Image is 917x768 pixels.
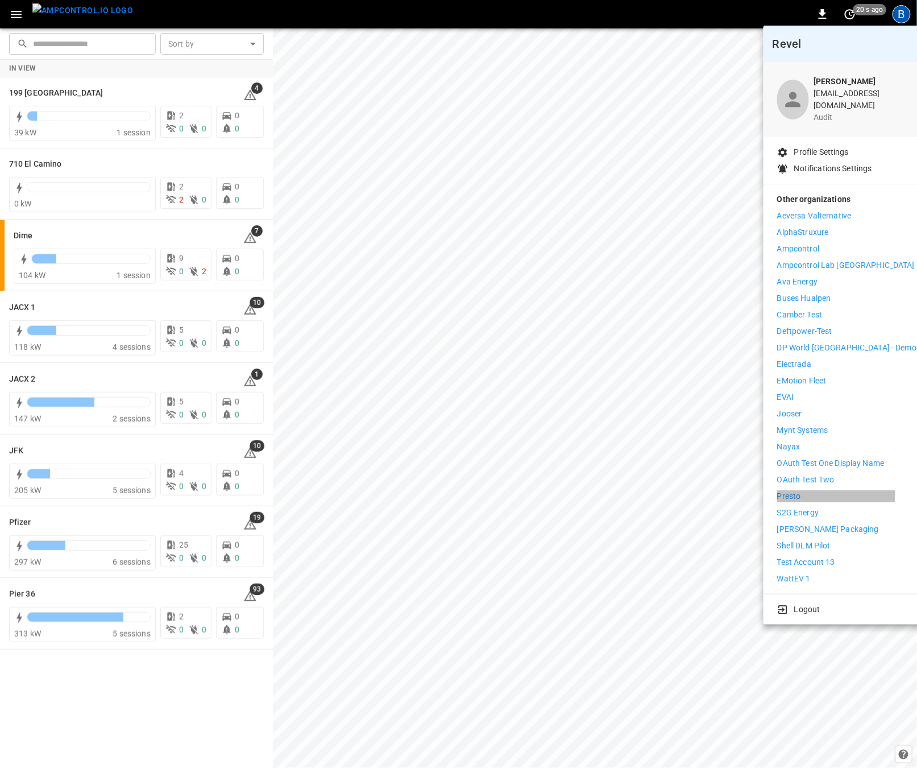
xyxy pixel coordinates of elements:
p: Ava Energy [777,276,818,288]
p: OAuth Test Two [777,474,835,486]
p: Shell DLM Pilot [777,540,831,552]
p: Test Account 13 [777,556,835,568]
p: Camber Test [777,309,822,321]
p: DP World [GEOGRAPHIC_DATA] - Demo [777,342,916,354]
p: Other organizations [777,193,916,210]
p: EVAI [777,391,794,403]
p: eMotion Fleet [777,375,827,387]
p: Presto [777,490,801,502]
p: Ampcontrol [777,243,819,255]
p: Electrada [777,358,811,370]
div: profile-icon [777,80,809,119]
p: Nayax [777,441,800,453]
p: AlphaStruxure [777,226,829,238]
p: OAuth Test One Display Name [777,457,885,469]
p: [EMAIL_ADDRESS][DOMAIN_NAME] [814,88,916,112]
p: Jooser [777,408,802,420]
p: Mynt Systems [777,424,828,436]
p: Ampcontrol Lab [GEOGRAPHIC_DATA] [777,259,915,271]
b: [PERSON_NAME] [814,77,876,86]
p: S2G Energy [777,507,819,519]
p: Aeversa Valternative [777,210,852,222]
p: audit [814,112,916,123]
p: [PERSON_NAME] Packaging [777,523,879,535]
p: Profile Settings [794,146,849,158]
p: Logout [794,604,820,616]
p: Deftpower-Test [777,325,832,337]
p: WattEV 1 [777,573,811,585]
p: Notifications Settings [794,163,872,175]
p: Buses Hualpen [777,292,831,304]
